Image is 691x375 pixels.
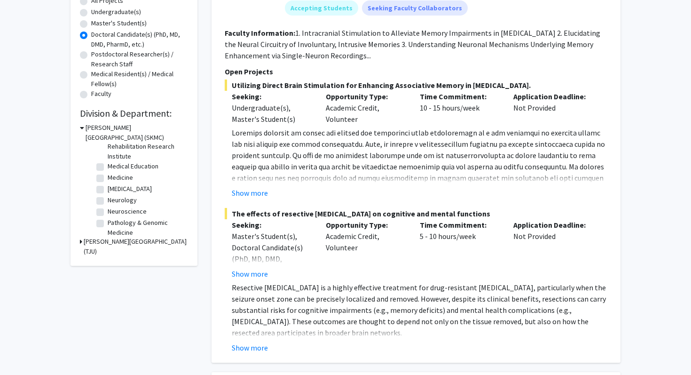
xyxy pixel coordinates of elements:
[108,195,137,205] label: Neurology
[80,108,188,119] h2: Division & Department:
[232,342,268,353] button: Show more
[506,91,600,125] div: Not Provided
[413,219,507,279] div: 5 - 10 hours/week
[326,91,406,102] p: Opportunity Type:
[91,49,188,69] label: Postdoctoral Researcher(s) / Research Staff
[225,80,607,91] span: Utilizing Direct Brain Stimulation for Enhancing Associative Memory in [MEDICAL_DATA].
[319,219,413,279] div: Academic Credit, Volunteer
[232,231,312,298] div: Master's Student(s), Doctoral Candidate(s) (PhD, MD, DMD, PharmD, etc.), Medical Resident(s) / Me...
[506,219,600,279] div: Not Provided
[232,102,312,125] div: Undergraduate(s), Master's Student(s)
[513,91,593,102] p: Application Deadline:
[413,91,507,125] div: 10 - 15 hours/week
[91,89,111,99] label: Faculty
[420,91,500,102] p: Time Commitment:
[7,333,40,368] iframe: Chat
[86,123,188,143] h3: [PERSON_NAME][GEOGRAPHIC_DATA] (SKMC)
[225,208,607,219] span: The effects of resective [MEDICAL_DATA] on cognitive and mental functions
[91,30,188,49] label: Doctoral Candidate(s) (PhD, MD, DMD, PharmD, etc.)
[420,219,500,231] p: Time Commitment:
[232,282,607,338] p: Resective [MEDICAL_DATA] is a highly effective treatment for drug-resistant [MEDICAL_DATA], parti...
[84,237,188,256] h3: [PERSON_NAME][GEOGRAPHIC_DATA] (TJU)
[232,268,268,279] button: Show more
[108,161,158,171] label: Medical Education
[225,66,607,77] p: Open Projects
[108,207,147,216] label: Neuroscience
[319,91,413,125] div: Academic Credit, Volunteer
[91,7,141,17] label: Undergraduate(s)
[91,69,188,89] label: Medical Resident(s) / Medical Fellow(s)
[108,132,186,161] label: [PERSON_NAME] Rehabilitation Research Institute
[513,219,593,231] p: Application Deadline:
[232,127,607,251] p: Loremips dolorsit am consec adi elitsed doe temporinci utlab etdoloremagn al e adm veniamqui no e...
[108,173,133,183] label: Medicine
[225,28,600,60] fg-read-more: 1. Intracranial Stimulation to Alleviate Memory Impairments in [MEDICAL_DATA] 2. Elucidating the ...
[225,28,295,38] b: Faculty Information:
[285,0,358,16] mat-chip: Accepting Students
[232,187,268,199] button: Show more
[108,218,186,238] label: Pathology & Genomic Medicine
[108,184,152,194] label: [MEDICAL_DATA]
[362,0,468,16] mat-chip: Seeking Faculty Collaborators
[232,219,312,231] p: Seeking:
[91,18,147,28] label: Master's Student(s)
[232,91,312,102] p: Seeking:
[326,219,406,231] p: Opportunity Type:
